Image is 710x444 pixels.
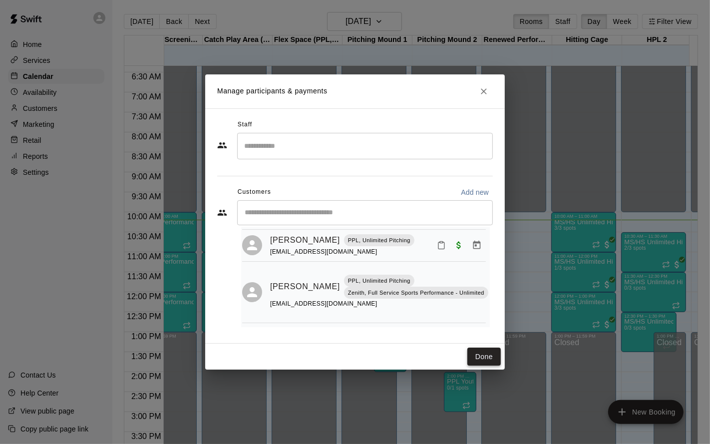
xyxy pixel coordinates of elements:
p: Zenith, Full Service Sports Performance - Unlimited [348,289,484,297]
div: Nolan Thomas [242,282,262,302]
a: [PERSON_NAME] [270,234,340,247]
p: Add new [461,187,489,197]
p: PPL, Unlimited Pitching [348,277,410,285]
button: Manage bookings & payment [488,301,506,319]
span: [EMAIL_ADDRESS][DOMAIN_NAME] [270,248,377,255]
button: Manage bookings & payment [468,236,486,254]
p: PPL, Unlimited Pitching [348,236,410,245]
span: Paid with Credit [450,241,468,249]
button: Done [467,348,501,366]
svg: Staff [217,140,227,150]
span: [EMAIL_ADDRESS][DOMAIN_NAME] [270,300,377,307]
span: Customers [238,184,271,200]
button: Mark attendance [488,266,505,283]
span: Staff [238,117,252,133]
button: Add new [457,184,493,200]
button: Close [475,82,493,100]
div: Search staff [237,133,493,159]
p: Manage participants & payments [217,86,328,96]
svg: Customers [217,208,227,218]
span: Paid with Credit [488,287,506,295]
button: Mark attendance [433,237,450,254]
div: Start typing to search customers... [237,200,493,225]
a: [PERSON_NAME] [270,280,340,293]
div: Nikolas Carter [242,235,262,255]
